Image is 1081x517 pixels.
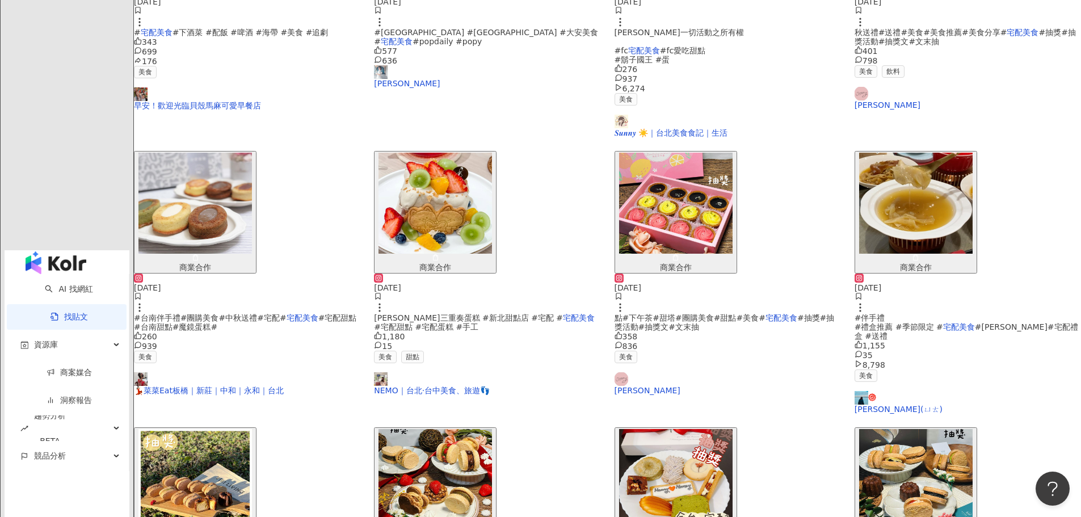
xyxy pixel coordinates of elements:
[374,56,600,65] div: 636
[134,47,360,56] div: 699
[138,263,252,272] div: 商業合作
[45,284,92,293] a: searchAI 找網紅
[855,87,868,100] img: KOL Avatar
[401,351,424,363] span: 甜點
[47,368,92,377] a: 商案媒合
[374,283,600,292] div: [DATE]
[615,351,637,363] span: 美食
[855,56,1081,65] div: 798
[619,153,733,254] img: post-image
[381,37,413,46] mark: 宅配美食
[859,153,973,254] img: post-image
[855,350,1081,360] div: 35
[34,403,66,454] span: 趨勢分析
[615,283,841,292] div: [DATE]
[378,153,492,254] img: post-image
[134,151,256,274] button: 商業合作
[374,46,600,56] div: 577
[134,87,148,101] img: KOL Avatar
[615,341,841,351] div: 836
[855,341,1081,350] div: 1,155
[138,153,252,254] img: post-image
[855,313,943,331] span: #伴手禮 #禮盒推薦 #季節限定 #
[855,87,1081,110] a: KOL Avatar[PERSON_NAME]
[51,312,88,321] a: 找貼文
[855,322,1078,341] span: #[PERSON_NAME]#宅配禮盒 #送禮
[374,28,598,46] span: #[GEOGRAPHIC_DATA] #[GEOGRAPHIC_DATA] #大安美食 #
[34,428,66,454] div: BETA
[615,28,744,55] span: [PERSON_NAME]一切活動之所有權 #fc
[287,313,318,322] mark: 宅配美食
[134,28,141,37] span: #
[855,46,1081,56] div: 401
[615,313,765,322] span: 點#下午茶#甜塔#團購美食#甜點#美食#
[882,65,905,78] span: 飲料
[134,283,360,292] div: [DATE]
[855,283,1081,292] div: [DATE]
[855,65,877,78] span: 美食
[26,251,86,274] img: logo
[615,83,841,93] div: 6,274
[47,396,92,405] a: 洞察報告
[374,322,478,331] span: #宅配甜點 #宅配蛋糕 #手工
[374,151,497,274] button: 商業合作
[374,341,600,351] div: 15
[615,331,841,341] div: 358
[20,424,28,432] span: rise
[765,313,797,322] mark: 宅配美食
[34,443,66,469] span: 競品分析
[855,28,1007,37] span: 秋送禮#送禮#美食#美食推薦#美食分享#
[134,313,287,322] span: #台南伴手禮#團購美食#中秋送禮#宅配#
[134,331,360,341] div: 260
[1036,472,1070,506] iframe: Help Scout Beacon - Open
[859,263,973,272] div: 商業合作
[563,313,595,322] mark: 宅配美食
[615,74,841,83] div: 937
[413,37,482,46] span: #popdaily #popy
[615,115,841,137] a: KOL Avatar𝑺𝒖𝒏𝒏𝒚 ☀️｜台北美食食記｜生活
[374,65,600,88] a: KOL Avatar[PERSON_NAME]
[615,313,835,331] span: #抽獎#抽獎活動#抽獎文#文末抽
[374,351,397,363] span: 美食
[374,372,388,386] img: KOL Avatar
[34,332,58,358] span: 資源庫
[134,313,356,331] span: #宅配甜點#台南甜點#魔鏡蛋糕#
[615,151,737,274] button: 商業合作
[378,263,492,272] div: 商業合作
[141,28,173,37] mark: 宅配美食
[615,64,841,74] div: 276
[615,372,841,395] a: KOL Avatar[PERSON_NAME]
[615,93,637,106] span: 美食
[855,391,1081,414] a: KOL Avatar[PERSON_NAME](ㄩㄊ)
[134,66,157,78] span: 美食
[374,65,388,79] img: KOL Avatar
[855,369,877,382] span: 美食
[943,322,975,331] mark: 宅配美食
[173,28,329,37] span: #下酒菜 #配飯 #啤酒 #海帶 #美食 #追劇
[615,372,628,386] img: KOL Avatar
[855,360,1081,369] div: 8,798
[134,56,360,66] div: 176
[134,37,360,47] div: 343
[134,372,360,395] a: KOL Avatar💃🏻菜菜Eat板橋｜新莊｜中和｜永和｜台北
[134,341,360,351] div: 939
[374,331,600,341] div: 1,180
[855,391,868,405] img: KOL Avatar
[1007,28,1038,37] mark: 宅配美食
[134,87,360,110] a: KOL Avatar早安！歡迎光臨貝殼馬麻可愛早餐店
[619,263,733,272] div: 商業合作
[628,46,660,55] mark: 宅配美食
[374,372,600,395] a: KOL AvatarNEMO｜台北·台中美食、旅遊👣
[615,46,706,64] span: #fc愛吃甜點 #鬍子國王 #蛋
[134,351,157,363] span: 美食
[855,28,1076,46] span: #抽獎#抽獎活動#抽獎文#文末抽
[615,115,628,128] img: KOL Avatar
[374,313,563,322] span: [PERSON_NAME]三重奏蛋糕 #新北甜點店 #宅配 #
[855,151,977,274] button: 商業合作
[134,372,148,386] img: KOL Avatar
